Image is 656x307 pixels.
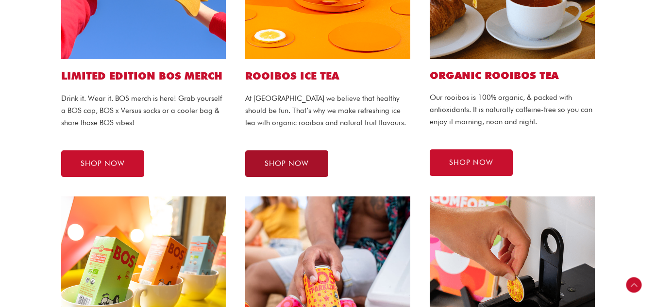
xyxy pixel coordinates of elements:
p: Our rooibos is 100% organic, & packed with antioxidants. It is naturally caffeine-free so you can... [430,92,595,128]
h2: Organic ROOIBOS TEA [430,69,595,82]
a: SHOP NOW [245,150,328,177]
a: SHOP NOW [61,150,144,177]
h1: LIMITED EDITION BOS MERCH [61,69,226,83]
p: Drink it. Wear it. BOS merch is here! Grab yourself a BOS cap, BOS x Versus socks or a cooler bag... [61,93,226,129]
span: SHOP NOW [81,160,125,167]
span: SHOP NOW [265,160,309,167]
p: At [GEOGRAPHIC_DATA] we believe that healthy should be fun. That’s why we make refreshing ice tea... [245,93,410,129]
h1: ROOIBOS ICE TEA [245,69,410,83]
span: SHOP NOW [449,159,493,166]
a: SHOP NOW [430,149,513,176]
